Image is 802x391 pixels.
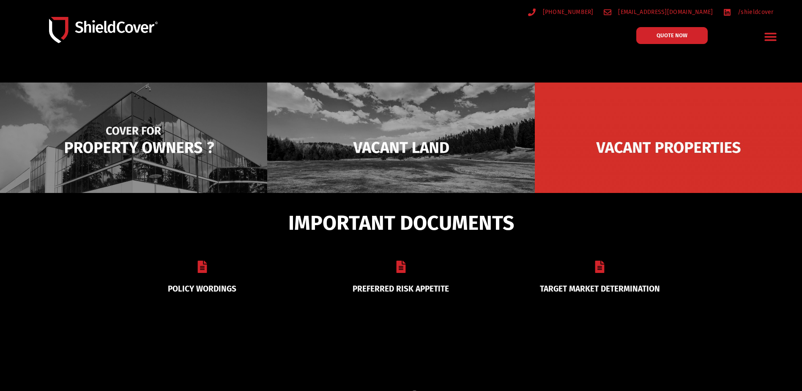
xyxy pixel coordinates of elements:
[49,17,158,44] img: Shield-Cover-Underwriting-Australia-logo-full
[528,7,594,17] a: [PHONE_NUMBER]
[616,7,713,17] span: [EMAIL_ADDRESS][DOMAIN_NAME]
[761,27,780,47] div: Menu Toggle
[267,83,534,212] img: Vacant Land liability cover
[604,7,713,17] a: [EMAIL_ADDRESS][DOMAIN_NAME]
[541,7,594,17] span: [PHONE_NUMBER]
[288,215,514,231] span: IMPORTANT DOCUMENTS
[540,284,660,294] a: TARGET MARKET DETERMINATION
[736,7,774,17] span: /shieldcover
[636,27,708,44] a: QUOTE NOW
[657,33,687,38] span: QUOTE NOW
[168,284,236,294] a: POLICY WORDINGS
[353,284,449,294] a: PREFERRED RISK APPETITE
[723,7,774,17] a: /shieldcover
